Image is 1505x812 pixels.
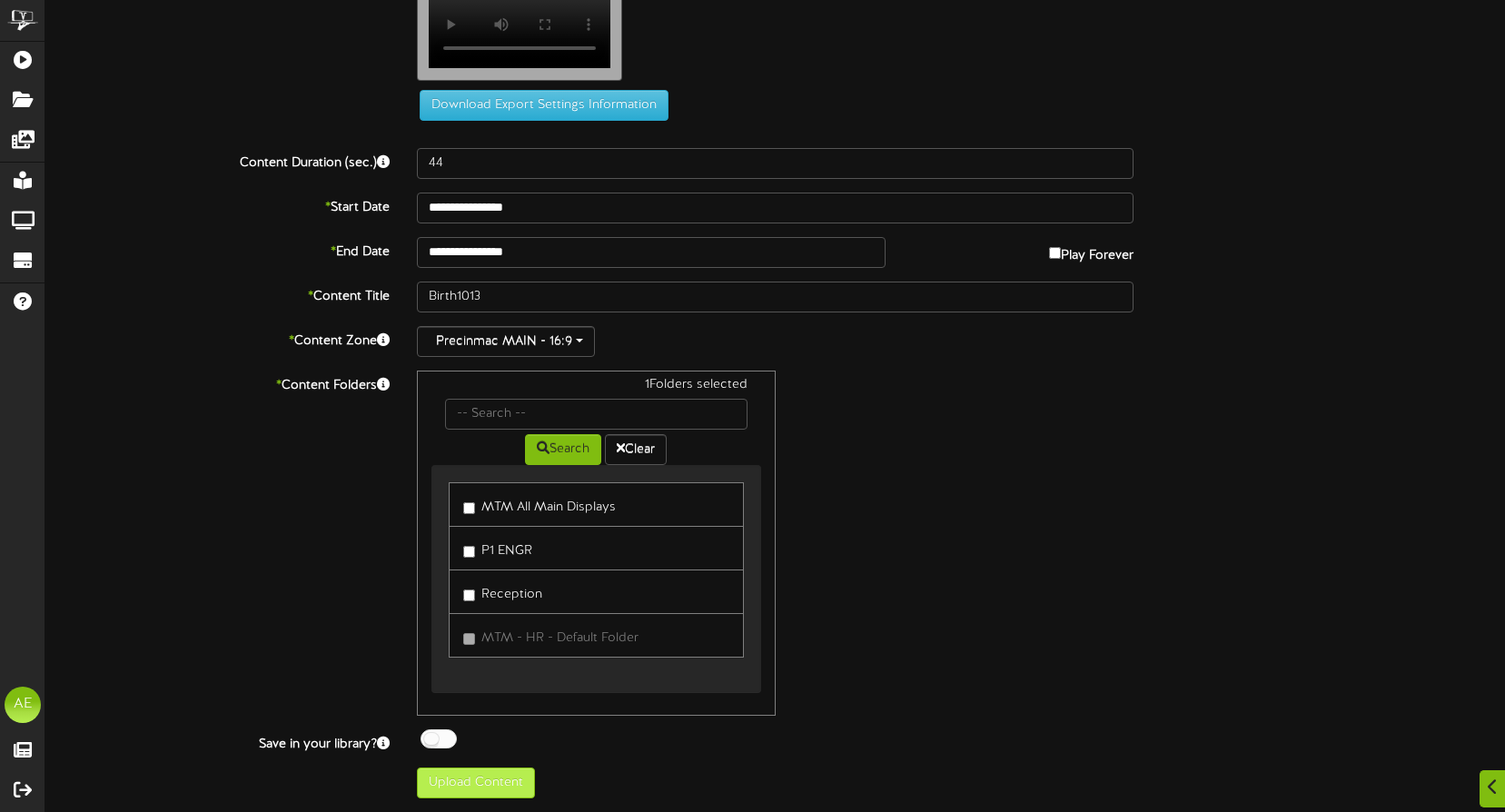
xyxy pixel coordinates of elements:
button: Download Export Settings Information [420,90,668,121]
label: Reception [463,579,542,604]
input: P1 ENGR [463,546,475,558]
label: P1 ENGR [463,536,532,560]
input: Title of this Content [417,282,1134,312]
input: Play Forever [1049,247,1061,259]
a: Download Export Settings Information [411,98,668,112]
input: MTM - HR - Default Folder [463,633,475,645]
button: Search [525,434,601,465]
button: Clear [605,434,667,465]
label: MTM All Main Displays [463,492,616,517]
label: Save in your library? [32,729,403,754]
button: Precinmac MAIN - 16:9 [417,326,595,357]
label: Content Title [32,282,403,306]
span: MTM - HR - Default Folder [481,631,639,645]
label: Content Folders [32,371,403,395]
label: Play Forever [1049,237,1134,265]
label: Start Date [32,193,403,217]
div: AE [5,687,41,723]
label: Content Duration (sec.) [32,148,403,173]
input: -- Search -- [445,399,747,430]
input: Reception [463,589,475,601]
input: MTM All Main Displays [463,502,475,514]
label: End Date [32,237,403,262]
label: Content Zone [32,326,403,351]
button: Upload Content [417,767,535,798]
div: 1 Folders selected [431,376,760,399]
